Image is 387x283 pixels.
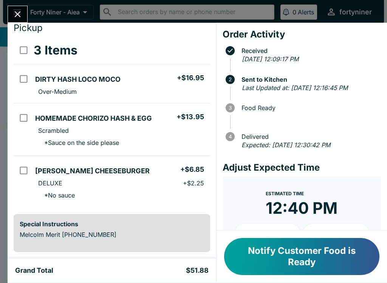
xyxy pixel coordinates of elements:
[15,266,53,275] h5: Grand Total
[38,139,119,146] p: * Sauce on the side please
[235,224,300,243] button: + 10
[228,134,232,140] text: 4
[20,220,204,228] h6: Special Instructions
[183,179,204,187] p: + $2.25
[35,166,150,176] h5: [PERSON_NAME] CHEESEBURGER
[34,43,77,58] h3: 3 Items
[229,76,232,82] text: 2
[238,47,381,54] span: Received
[14,22,43,33] span: Pickup
[266,191,304,196] span: Estimated Time
[35,114,152,123] h5: HOMEMADE CHORIZO HASH & EGG
[238,76,381,83] span: Sent to Kitchen
[176,112,204,121] h5: + $13.95
[38,179,62,187] p: DELUXE
[238,104,381,111] span: Food Ready
[186,266,209,275] h5: $51.88
[180,165,204,174] h5: + $6.85
[20,231,204,238] p: Melcolm Merit [PHONE_NUMBER]
[266,198,337,218] time: 12:40 PM
[242,84,348,92] em: Last Updated at: [DATE] 12:16:45 PM
[242,55,299,63] em: [DATE] 12:09:17 PM
[14,37,210,208] table: orders table
[8,6,27,22] button: Close
[38,88,77,95] p: Over-Medium
[238,133,381,140] span: Delivered
[177,73,204,82] h5: + $16.95
[223,29,381,40] h4: Order Activity
[223,162,381,173] h4: Adjust Expected Time
[38,127,69,134] p: Scrambled
[35,75,121,84] h5: DIRTY HASH LOCO MOCO
[241,141,330,149] em: Expected: [DATE] 12:30:42 PM
[303,224,369,243] button: + 20
[38,191,75,199] p: * No sauce
[224,238,379,275] button: Notify Customer Food is Ready
[229,105,232,111] text: 3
